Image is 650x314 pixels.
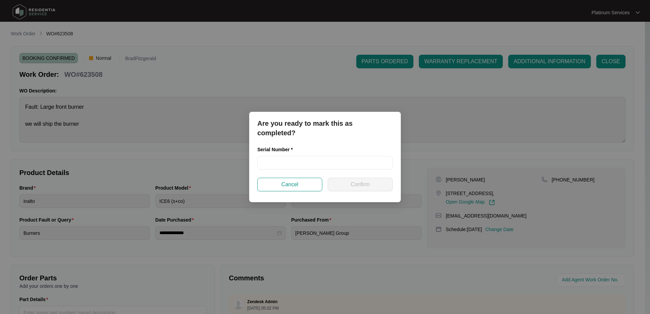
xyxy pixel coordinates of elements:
[328,178,393,191] button: Confirm
[257,146,298,153] label: Serial Number *
[281,180,298,189] span: Cancel
[257,128,393,138] p: completed?
[257,119,393,128] p: Are you ready to mark this as
[257,178,322,191] button: Cancel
